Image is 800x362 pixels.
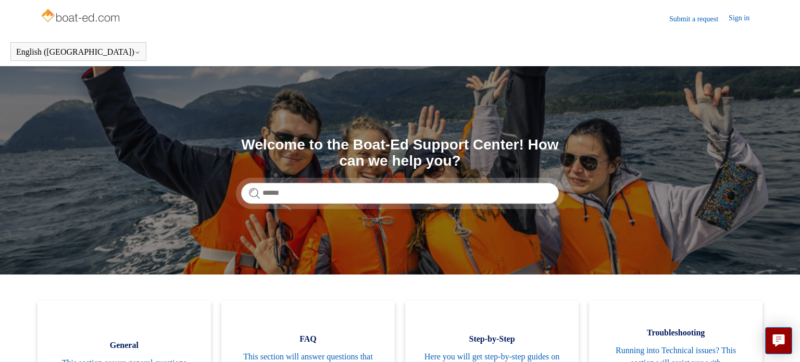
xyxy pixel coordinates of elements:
img: Boat-Ed Help Center home page [40,6,123,27]
span: FAQ [237,333,379,345]
h1: Welcome to the Boat-Ed Support Center! How can we help you? [241,137,559,169]
a: Sign in [729,13,760,25]
span: General [53,339,195,352]
button: Live chat [765,327,792,354]
a: Submit a request [669,14,729,24]
span: Step-by-Step [421,333,563,345]
span: Troubleshooting [605,327,747,339]
input: Search [241,183,559,204]
button: English ([GEOGRAPHIC_DATA]) [16,47,141,57]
